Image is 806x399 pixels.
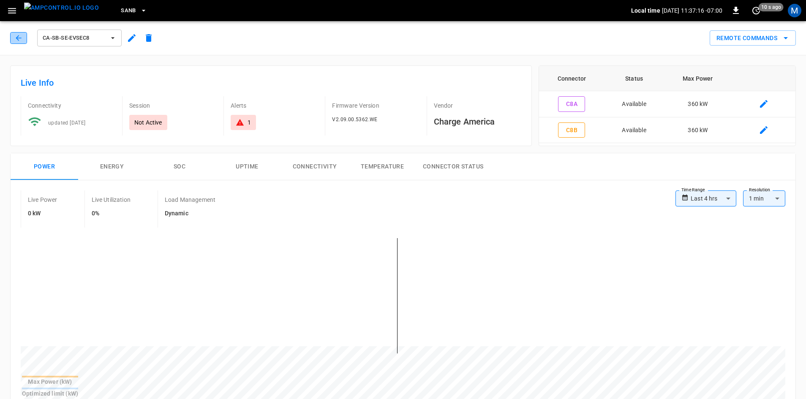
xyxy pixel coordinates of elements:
[558,96,585,112] button: C8A
[710,30,796,46] button: Remote Commands
[213,153,281,180] button: Uptime
[11,153,78,180] button: Power
[434,115,521,128] h6: Charge America
[759,3,784,11] span: 10 s ago
[281,153,349,180] button: Connectivity
[604,91,664,117] td: Available
[604,117,664,144] td: Available
[681,187,705,193] label: Time Range
[416,153,490,180] button: Connector Status
[710,30,796,46] div: remote commands options
[558,122,585,138] button: C8B
[662,6,722,15] p: [DATE] 11:37:16 -07:00
[43,33,105,43] span: ca-sb-se-evseC8
[349,153,416,180] button: Temperature
[92,209,131,218] h6: 0%
[749,187,770,193] label: Resolution
[92,195,131,204] p: Live Utilization
[48,120,86,126] span: updated [DATE]
[248,118,251,127] div: 1
[691,190,736,206] div: Last 4 hrs
[24,3,99,13] img: ampcontrol.io logo
[332,117,377,122] span: V2.09.00.5362.WE
[231,101,318,110] p: Alerts
[631,6,660,15] p: Local time
[37,30,122,46] button: ca-sb-se-evseC8
[28,209,57,218] h6: 0 kW
[78,153,146,180] button: Energy
[604,66,664,91] th: Status
[664,117,732,144] td: 360 kW
[146,153,213,180] button: SOC
[134,118,162,127] p: Not Active
[117,3,150,19] button: SanB
[743,190,785,206] div: 1 min
[21,76,521,90] h6: Live Info
[749,4,763,17] button: set refresh interval
[28,101,115,110] p: Connectivity
[165,209,215,218] h6: Dynamic
[788,4,801,17] div: profile-icon
[434,101,521,110] p: Vendor
[664,66,732,91] th: Max Power
[121,6,136,16] span: SanB
[539,66,795,143] table: connector table
[129,101,217,110] p: Session
[332,101,419,110] p: Firmware Version
[539,66,604,91] th: Connector
[28,195,57,204] p: Live Power
[165,195,215,204] p: Load Management
[664,91,732,117] td: 360 kW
